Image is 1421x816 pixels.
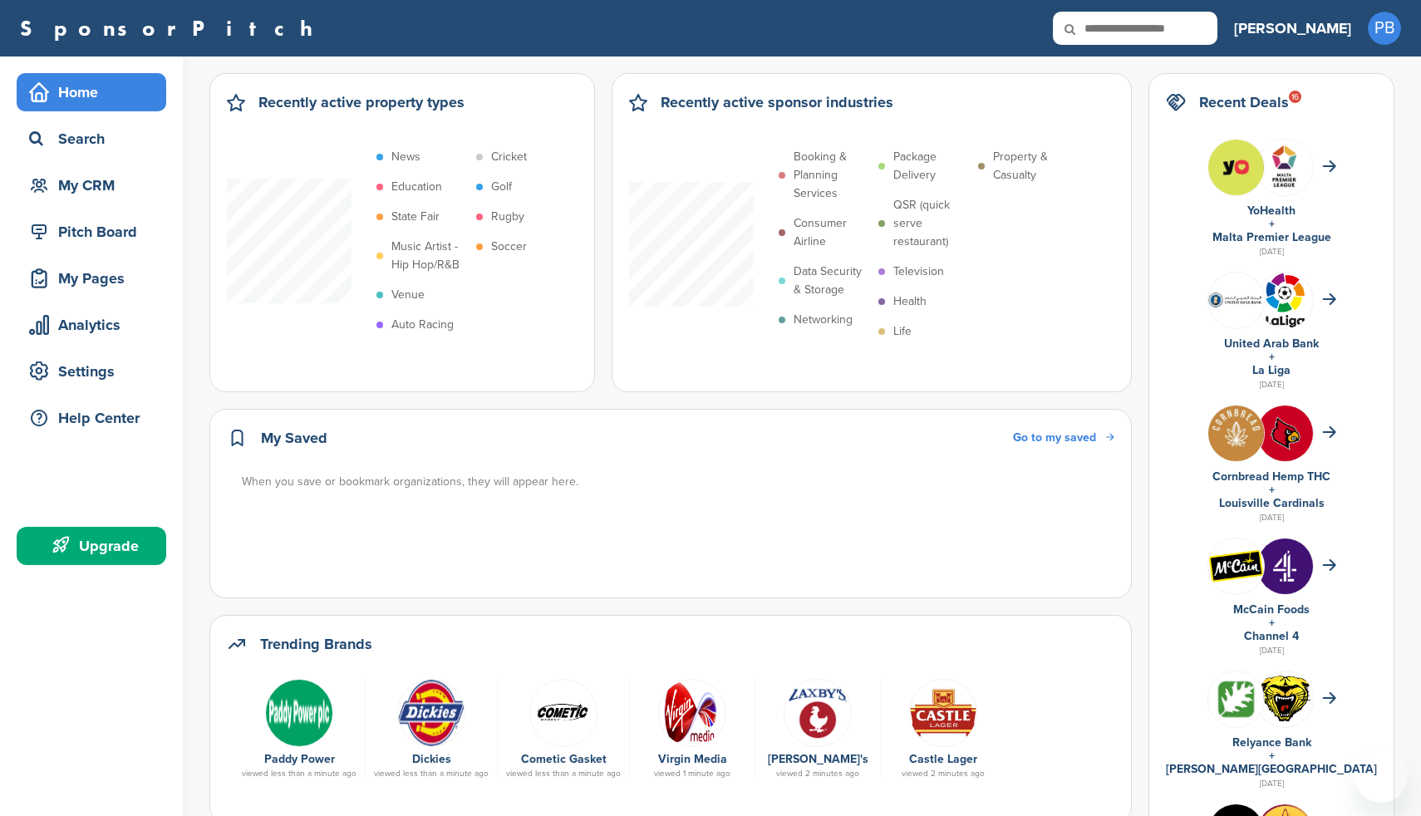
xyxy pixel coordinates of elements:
a: [PERSON_NAME][GEOGRAPHIC_DATA] [1166,762,1377,776]
a: Malta Premier League [1212,230,1331,244]
a: Home [17,73,166,111]
img: Odp7hoyt 400x400 [1208,671,1264,727]
img: Open uri20141112 50798 1gyzy02 [1208,549,1264,583]
h2: Trending Brands [260,632,372,656]
img: Laliga logo [1257,273,1313,328]
a: + [1269,749,1275,763]
p: Booking & Planning Services [794,148,870,203]
h2: Recently active property types [258,91,465,114]
a: Channel 4 [1244,629,1299,643]
a: [PERSON_NAME]'s [768,752,868,766]
p: Venue [391,286,425,304]
a: Data [242,679,356,745]
a: Paddy Power [264,752,335,766]
a: Data [889,679,997,745]
p: Golf [491,178,512,196]
span: PB [1368,12,1401,45]
a: Cometic [506,679,621,745]
a: + [1269,217,1275,231]
p: Music Artist - Hip Hop/R&B [391,238,468,274]
div: When you save or bookmark organizations, they will appear here. [242,473,1116,491]
img: Open uri20141112 50798 mzwajf [397,679,465,747]
p: Package Delivery [893,148,970,184]
div: 16 [1289,91,1301,103]
a: Cornbread Hemp THC [1212,469,1330,484]
a: Pitch Board [17,213,166,251]
h3: [PERSON_NAME] [1234,17,1351,40]
a: La Liga [1252,363,1291,377]
a: Go to my saved [1013,429,1114,447]
p: Television [893,263,944,281]
img: Data [1208,292,1264,308]
a: Search [17,120,166,158]
a: My CRM [17,166,166,204]
p: Rugby [491,208,524,226]
span: Go to my saved [1013,430,1096,445]
div: viewed 1 minute ago [638,769,746,778]
p: Education [391,178,442,196]
div: [DATE] [1166,244,1377,259]
img: Zaxbys logo [784,679,852,747]
img: Open uri20141112 50798 1iww90t [658,679,726,747]
a: My Pages [17,259,166,297]
div: Pitch Board [25,217,166,247]
a: Castle Lager [909,752,977,766]
a: Louisville Cardinals [1219,496,1325,510]
a: Dickies [412,752,451,766]
img: Ctknvhwm 400x400 [1257,538,1313,594]
img: Cometic [529,679,597,747]
div: Upgrade [25,531,166,561]
img: Ophy wkc 400x400 [1257,406,1313,461]
p: QSR (quick serve restaurant) [893,196,970,251]
a: Settings [17,352,166,391]
a: Help Center [17,399,166,437]
p: Consumer Airline [794,214,870,251]
a: Open uri20141112 50798 mzwajf [374,679,489,745]
div: viewed 2 minutes ago [764,769,872,778]
h2: Recent Deals [1199,91,1289,114]
img: Data [909,679,977,747]
div: My Pages [25,263,166,293]
a: Upgrade [17,527,166,565]
div: Help Center [25,403,166,433]
a: Virgin Media [658,752,727,766]
a: Analytics [17,306,166,344]
div: Analytics [25,310,166,340]
img: Design img dhsqmo [1257,675,1313,723]
div: [DATE] [1166,776,1377,791]
a: SponsorPitch [20,17,323,39]
a: [PERSON_NAME] [1234,10,1351,47]
p: Soccer [491,238,527,256]
div: [DATE] [1166,643,1377,658]
a: + [1269,350,1275,364]
img: Group 244 [1257,140,1313,195]
p: Networking [794,311,853,329]
div: viewed less than a minute ago [242,769,356,778]
p: Auto Racing [391,316,454,334]
p: News [391,148,420,166]
p: State Fair [391,208,440,226]
p: Life [893,322,912,341]
div: [DATE] [1166,510,1377,525]
div: Home [25,77,166,107]
iframe: Button to launch messaging window [1355,750,1408,803]
a: + [1269,616,1275,630]
div: My CRM [25,170,166,200]
a: Relyance Bank [1232,735,1311,750]
p: Data Security & Storage [794,263,870,299]
p: Property & Casualty [993,148,1069,184]
a: + [1269,483,1275,497]
a: United Arab Bank [1224,337,1319,351]
p: Cricket [491,148,527,166]
div: viewed 2 minutes ago [889,769,997,778]
div: viewed less than a minute ago [374,769,489,778]
img: 6eae1oa 400x400 [1208,406,1264,461]
a: McCain Foods [1233,602,1310,617]
h2: My Saved [261,426,327,450]
div: Settings [25,356,166,386]
p: Health [893,292,927,311]
img: Data [265,679,333,747]
a: YoHealth [1247,204,1296,218]
a: Zaxbys logo [764,679,872,745]
div: viewed less than a minute ago [506,769,621,778]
